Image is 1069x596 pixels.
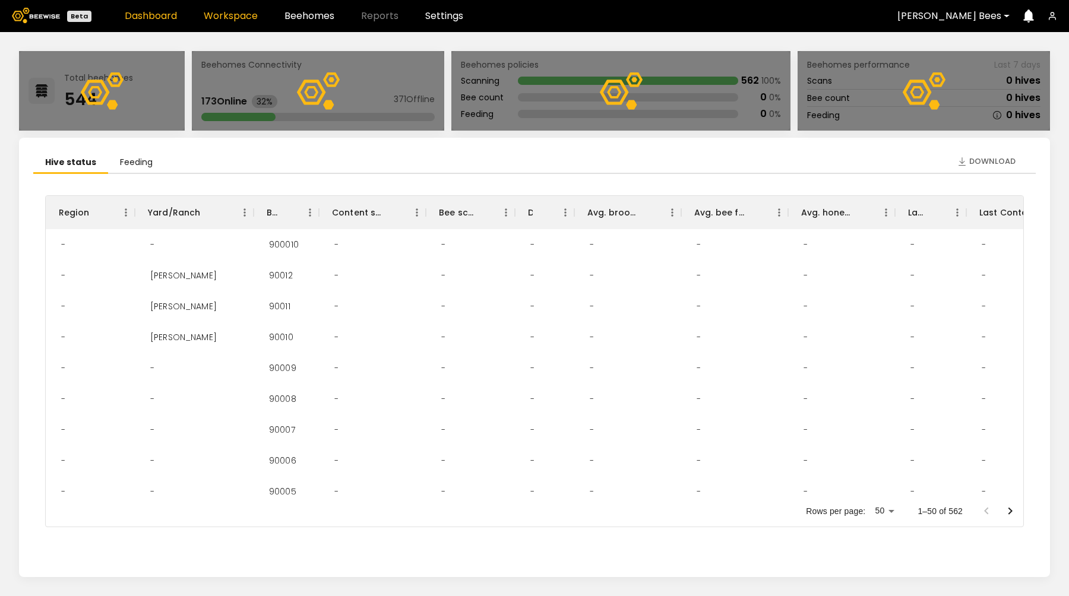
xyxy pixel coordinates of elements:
div: 90011 [260,291,300,322]
div: - [972,383,995,414]
div: - [972,229,995,260]
div: Avg. bee frames [694,196,747,229]
div: - [687,322,710,353]
div: Larvae [895,196,966,229]
div: Yard/Ranch [135,196,254,229]
button: Menu [770,204,788,221]
div: - [794,414,817,445]
div: - [325,445,348,476]
div: - [52,414,75,445]
div: - [901,229,924,260]
div: - [52,229,75,260]
div: BH ID [267,196,277,229]
button: Sort [533,204,549,221]
div: - [52,383,75,414]
div: - [52,291,75,322]
div: Dead hives [515,196,574,229]
div: - [687,260,710,291]
div: - [580,383,603,414]
div: Content scan hives [332,196,384,229]
button: Sort [925,204,941,221]
div: Region [59,196,89,229]
div: - [521,445,544,476]
div: - [901,383,924,414]
div: - [580,445,603,476]
div: - [141,414,164,445]
div: - [52,260,75,291]
div: - [972,353,995,383]
div: - [901,322,924,353]
div: Avg. brood frames [587,196,640,229]
div: 90010 [260,322,303,353]
div: Bee scan hives [426,196,515,229]
div: - [521,353,544,383]
div: - [972,291,995,322]
div: - [325,414,348,445]
img: Beewise logo [12,8,60,23]
button: Sort [853,204,870,221]
div: - [521,322,544,353]
button: Go to next page [998,499,1022,523]
div: - [901,353,924,383]
span: Reports [361,11,398,21]
div: - [687,291,710,322]
button: Sort [277,204,294,221]
div: - [325,291,348,322]
div: - [901,476,924,507]
div: - [52,322,75,353]
div: - [141,229,164,260]
a: Settings [425,11,463,21]
li: Hive status [33,152,108,174]
div: - [325,322,348,353]
p: Rows per page: [806,505,865,517]
button: Menu [408,204,426,221]
div: 90007 [260,414,305,445]
div: - [432,414,455,445]
div: - [687,414,710,445]
button: Sort [747,204,763,221]
div: - [521,229,544,260]
div: - [432,291,455,322]
div: Stella [141,291,226,322]
div: - [687,383,710,414]
div: - [972,414,995,445]
a: Beehomes [284,11,334,21]
div: - [794,322,817,353]
div: - [325,476,348,507]
a: Workspace [204,11,258,21]
div: - [432,383,455,414]
div: - [432,260,455,291]
div: - [580,260,603,291]
div: BH ID [254,196,319,229]
div: - [580,322,603,353]
div: - [794,353,817,383]
button: Download [951,152,1021,171]
div: - [972,476,995,507]
button: Sort [640,204,656,221]
button: Menu [948,204,966,221]
div: - [972,260,995,291]
div: - [794,260,817,291]
div: Larvae [908,196,925,229]
div: - [325,353,348,383]
div: - [325,260,348,291]
div: - [901,260,924,291]
button: Menu [497,204,515,221]
div: Avg. honey frames [788,196,895,229]
div: - [432,322,455,353]
div: - [521,260,544,291]
button: Menu [663,204,681,221]
div: Avg. honey frames [801,196,853,229]
div: - [687,476,710,507]
button: Menu [877,204,895,221]
div: Avg. bee frames [681,196,788,229]
div: - [794,229,817,260]
div: 90005 [260,476,306,507]
div: - [687,353,710,383]
div: - [141,476,164,507]
div: - [432,229,455,260]
div: Yard/Ranch [148,196,201,229]
div: - [972,322,995,353]
div: - [687,445,710,476]
div: - [325,229,348,260]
